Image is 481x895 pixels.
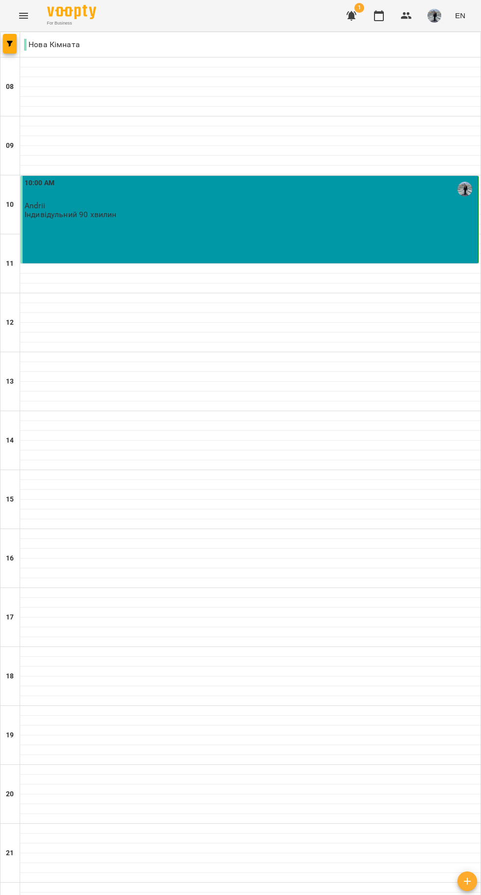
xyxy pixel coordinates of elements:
h6: 18 [6,671,14,682]
img: Voopty Logo [47,5,96,19]
h6: 15 [6,494,14,505]
h6: 11 [6,258,14,269]
h6: 08 [6,82,14,92]
label: 10:00 AM [25,178,54,189]
span: 1 [354,3,364,13]
p: Нова Кімната [24,39,80,51]
span: For Business [47,20,96,27]
h6: 16 [6,553,14,564]
span: EN [455,10,465,21]
h6: 19 [6,730,14,741]
button: Add lesson [457,871,477,891]
p: Індивідульний 90 хвилин [25,210,116,219]
h6: 14 [6,435,14,446]
span: Andrii [25,201,45,210]
button: Menu [12,4,35,28]
h6: 12 [6,317,14,328]
img: Анастасія Сахно [457,182,472,196]
h6: 10 [6,199,14,210]
img: 6c0c5be299279ab29028c72f04539b29.jpg [428,9,441,23]
button: EN [451,6,469,25]
h6: 13 [6,376,14,387]
h6: 09 [6,140,14,151]
h6: 21 [6,848,14,859]
h6: 20 [6,789,14,800]
h6: 17 [6,612,14,623]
